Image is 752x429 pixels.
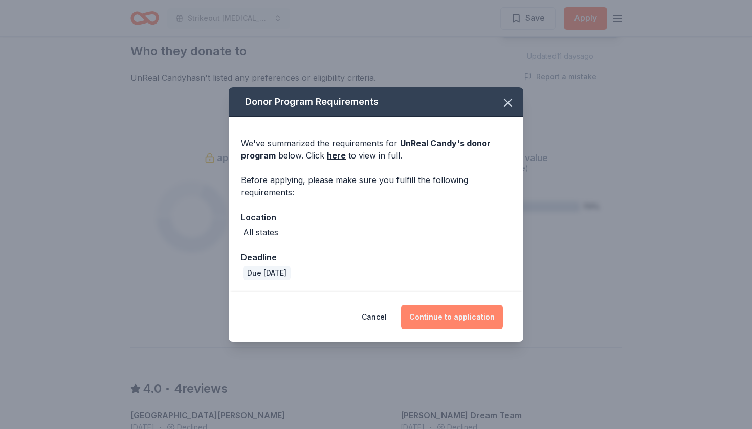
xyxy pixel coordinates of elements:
[243,226,278,238] div: All states
[241,137,511,162] div: We've summarized the requirements for below. Click to view in full.
[229,87,523,117] div: Donor Program Requirements
[327,149,346,162] a: here
[241,211,511,224] div: Location
[241,251,511,264] div: Deadline
[401,305,503,329] button: Continue to application
[241,174,511,198] div: Before applying, please make sure you fulfill the following requirements:
[362,305,387,329] button: Cancel
[243,266,291,280] div: Due [DATE]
